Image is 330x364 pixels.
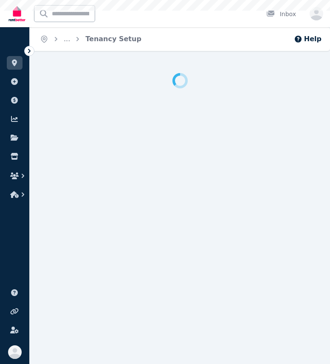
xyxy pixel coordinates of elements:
div: Inbox [266,10,296,18]
nav: Breadcrumb [30,27,152,51]
img: RentBetter [7,3,27,24]
span: Tenancy Setup [85,34,141,44]
a: ... [64,35,70,43]
button: Help [294,34,322,44]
